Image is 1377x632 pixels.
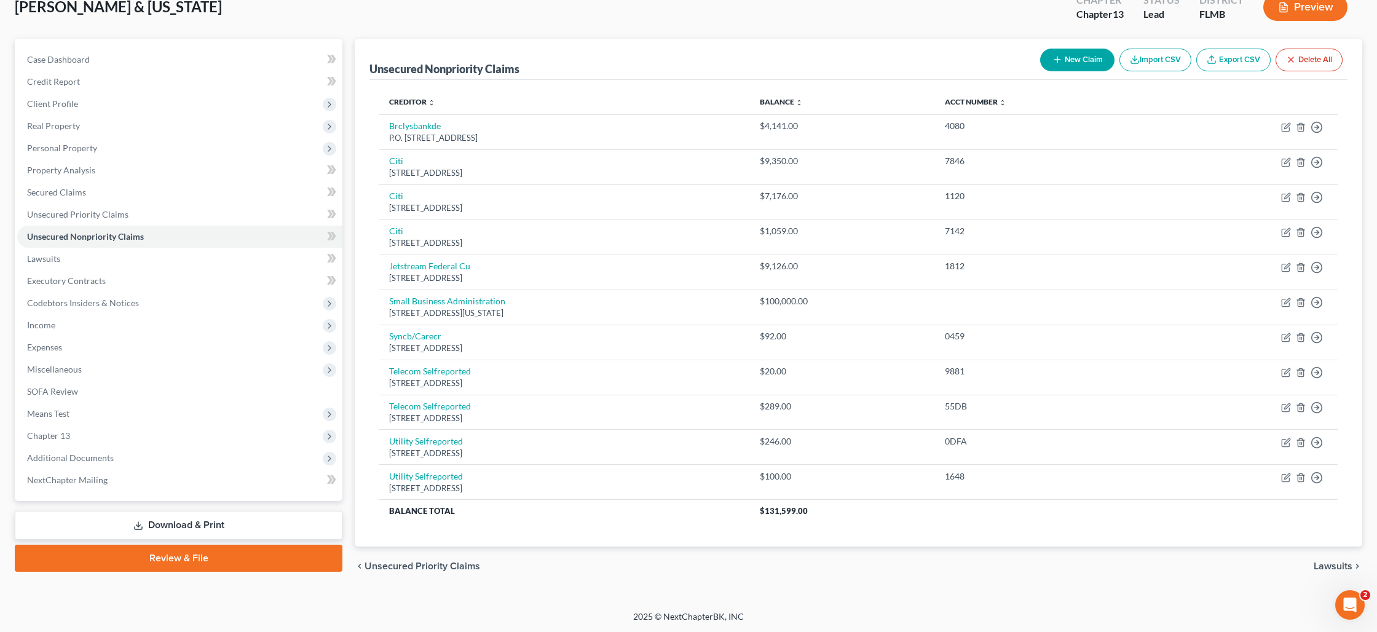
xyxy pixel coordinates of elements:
[27,275,106,286] span: Executory Contracts
[1199,7,1244,22] div: FLMB
[945,225,1146,237] div: 7142
[1352,561,1362,571] i: chevron_right
[945,330,1146,342] div: 0459
[389,471,463,481] a: Utility Selfreported
[27,408,69,419] span: Means Test
[27,430,70,441] span: Chapter 13
[389,97,435,106] a: Creditor unfold_more
[17,159,342,181] a: Property Analysis
[760,470,925,483] div: $100.00
[945,155,1146,167] div: 7846
[369,61,519,76] div: Unsecured Nonpriority Claims
[17,181,342,203] a: Secured Claims
[1196,49,1271,71] a: Export CSV
[27,253,60,264] span: Lawsuits
[389,226,403,236] a: Citi
[945,190,1146,202] div: 1120
[17,381,342,403] a: SOFA Review
[27,342,62,352] span: Expenses
[389,401,471,411] a: Telecom Selfreported
[27,98,78,109] span: Client Profile
[27,209,128,219] span: Unsecured Priority Claims
[760,190,925,202] div: $7,176.00
[795,99,803,106] i: unfold_more
[17,203,342,226] a: Unsecured Priority Claims
[27,76,80,87] span: Credit Report
[389,413,740,424] div: [STREET_ADDRESS]
[27,475,108,485] span: NextChapter Mailing
[389,307,740,319] div: [STREET_ADDRESS][US_STATE]
[17,226,342,248] a: Unsecured Nonpriority Claims
[389,167,740,179] div: [STREET_ADDRESS]
[1119,49,1191,71] button: Import CSV
[27,298,139,308] span: Codebtors Insiders & Notices
[1143,7,1180,22] div: Lead
[945,435,1146,448] div: 0DFA
[760,120,925,132] div: $4,141.00
[17,248,342,270] a: Lawsuits
[27,143,97,153] span: Personal Property
[1040,49,1115,71] button: New Claim
[389,483,740,494] div: [STREET_ADDRESS]
[15,511,342,540] a: Download & Print
[17,71,342,93] a: Credit Report
[365,561,480,571] span: Unsecured Priority Claims
[389,156,403,166] a: Citi
[17,49,342,71] a: Case Dashboard
[1314,561,1362,571] button: Lawsuits chevron_right
[389,261,470,271] a: Jetstream Federal Cu
[389,272,740,284] div: [STREET_ADDRESS]
[389,132,740,144] div: P.O. [STREET_ADDRESS]
[945,97,1006,106] a: Acct Number unfold_more
[389,237,740,249] div: [STREET_ADDRESS]
[760,225,925,237] div: $1,059.00
[760,155,925,167] div: $9,350.00
[27,231,144,242] span: Unsecured Nonpriority Claims
[945,400,1146,413] div: 55DB
[389,296,505,306] a: Small Business Administration
[1076,7,1124,22] div: Chapter
[27,452,114,463] span: Additional Documents
[389,342,740,354] div: [STREET_ADDRESS]
[1314,561,1352,571] span: Lawsuits
[945,120,1146,132] div: 4080
[17,469,342,491] a: NextChapter Mailing
[27,320,55,330] span: Income
[389,331,441,341] a: Syncb/Carecr
[389,436,463,446] a: Utility Selfreported
[355,561,365,571] i: chevron_left
[27,187,86,197] span: Secured Claims
[389,448,740,459] div: [STREET_ADDRESS]
[945,470,1146,483] div: 1648
[27,120,80,131] span: Real Property
[389,366,471,376] a: Telecom Selfreported
[760,506,808,516] span: $131,599.00
[1113,8,1124,20] span: 13
[27,364,82,374] span: Miscellaneous
[389,202,740,214] div: [STREET_ADDRESS]
[389,377,740,389] div: [STREET_ADDRESS]
[760,295,925,307] div: $100,000.00
[27,386,78,397] span: SOFA Review
[760,435,925,448] div: $246.00
[760,400,925,413] div: $289.00
[27,165,95,175] span: Property Analysis
[1276,49,1343,71] button: Delete All
[15,545,342,572] a: Review & File
[760,365,925,377] div: $20.00
[760,97,803,106] a: Balance unfold_more
[1360,590,1370,600] span: 2
[27,54,90,65] span: Case Dashboard
[760,260,925,272] div: $9,126.00
[945,260,1146,272] div: 1812
[355,561,480,571] button: chevron_left Unsecured Priority Claims
[999,99,1006,106] i: unfold_more
[389,120,441,131] a: Brclysbankde
[945,365,1146,377] div: 9881
[379,500,750,522] th: Balance Total
[1335,590,1365,620] iframe: Intercom live chat
[760,330,925,342] div: $92.00
[428,99,435,106] i: unfold_more
[17,270,342,292] a: Executory Contracts
[389,191,403,201] a: Citi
